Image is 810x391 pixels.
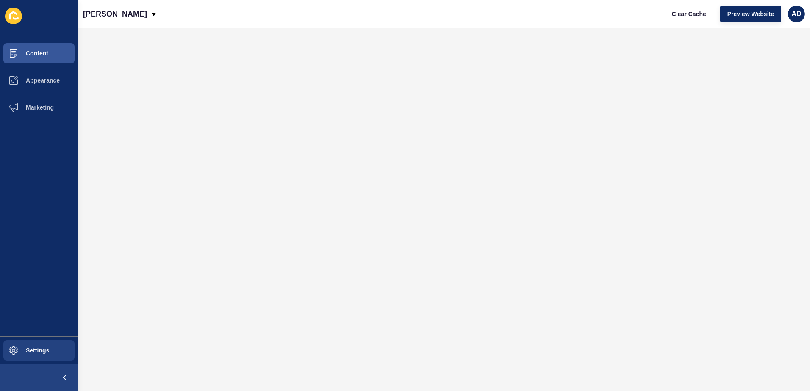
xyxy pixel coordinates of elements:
button: Preview Website [720,6,781,22]
span: Preview Website [727,10,774,18]
span: AD [791,10,801,18]
button: Clear Cache [665,6,713,22]
span: Clear Cache [672,10,706,18]
p: [PERSON_NAME] [83,3,147,25]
